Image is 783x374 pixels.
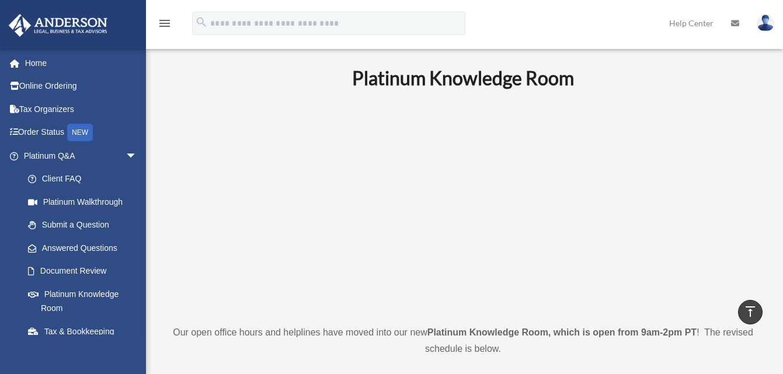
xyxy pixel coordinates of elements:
iframe: 231110_Toby_KnowledgeRoom [288,106,638,303]
a: Document Review [16,260,155,283]
span: arrow_drop_down [126,144,149,168]
img: User Pic [757,15,774,32]
div: NEW [67,124,93,141]
a: Platinum Walkthrough [16,190,155,214]
a: Tax & Bookkeeping Packages [16,320,155,357]
a: Answered Questions [16,236,155,260]
a: Platinum Knowledge Room [16,282,149,320]
i: vertical_align_top [743,305,757,319]
a: Order StatusNEW [8,121,155,145]
a: Home [8,51,155,75]
p: Our open office hours and helplines have moved into our new ! The revised schedule is below. [166,324,760,357]
i: search [195,16,208,29]
a: Platinum Q&Aarrow_drop_down [8,144,155,167]
b: Platinum Knowledge Room [352,67,574,89]
a: vertical_align_top [738,300,763,324]
a: menu [158,20,172,30]
i: menu [158,16,172,30]
a: Client FAQ [16,167,155,191]
a: Online Ordering [8,75,155,98]
strong: Platinum Knowledge Room, which is open from 9am-2pm PT [427,327,697,337]
a: Submit a Question [16,214,155,237]
img: Anderson Advisors Platinum Portal [5,14,111,37]
a: Tax Organizers [8,97,155,121]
